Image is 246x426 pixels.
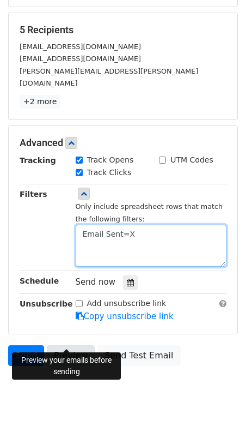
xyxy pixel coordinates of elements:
a: Copy unsubscribe link [76,311,174,321]
a: +2 more [20,95,60,109]
strong: Tracking [20,156,56,165]
h5: 5 Recipients [20,24,226,36]
strong: Unsubscribe [20,299,73,308]
a: Preview [47,345,95,366]
strong: Filters [20,190,47,199]
strong: Schedule [20,277,59,285]
a: Send [8,345,44,366]
small: Only include spreadsheet rows that match the following filters: [76,202,223,223]
label: Track Opens [87,154,134,166]
h5: Advanced [20,137,226,149]
iframe: Chat Widget [192,374,246,426]
label: UTM Codes [170,154,213,166]
div: Preview your emails before sending [12,352,121,380]
small: [EMAIL_ADDRESS][DOMAIN_NAME] [20,55,141,63]
small: [PERSON_NAME][EMAIL_ADDRESS][PERSON_NAME][DOMAIN_NAME] [20,67,198,88]
small: [EMAIL_ADDRESS][DOMAIN_NAME] [20,43,141,51]
a: Send Test Email [97,345,180,366]
span: Send now [76,277,116,287]
label: Track Clicks [87,167,132,178]
label: Add unsubscribe link [87,298,167,309]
